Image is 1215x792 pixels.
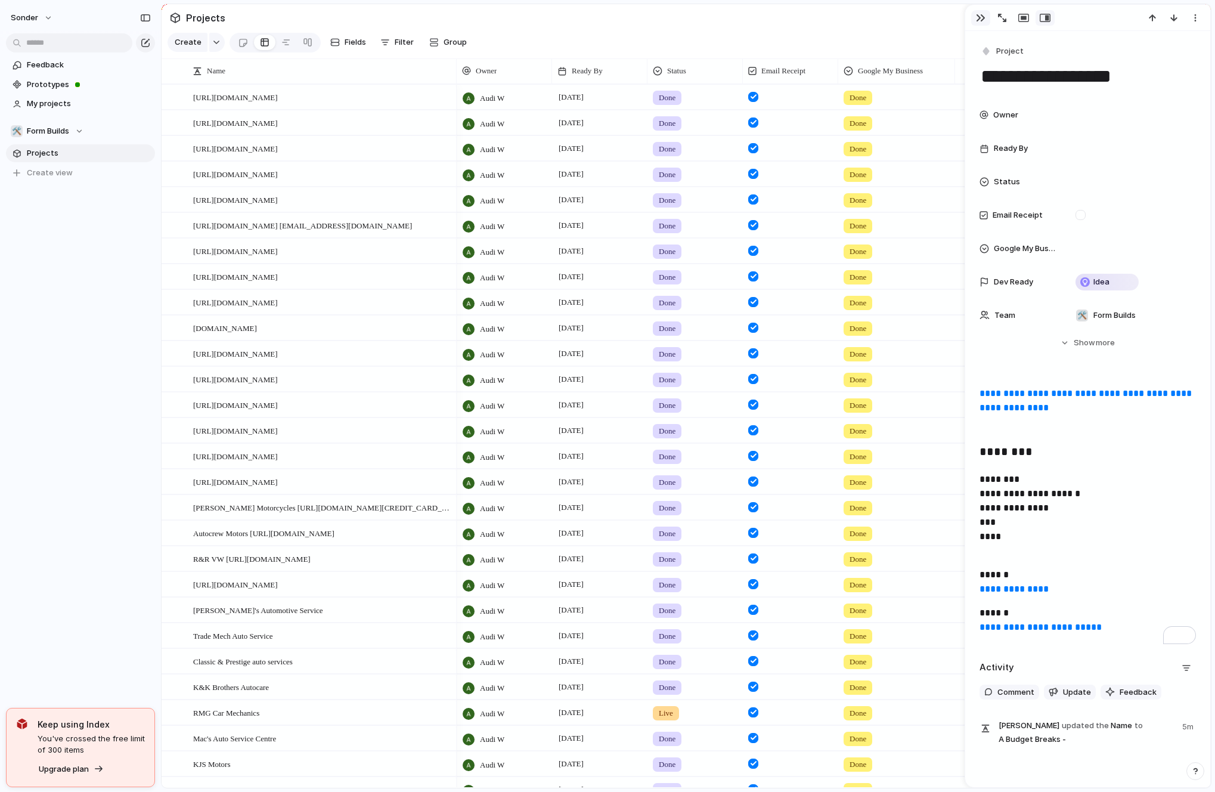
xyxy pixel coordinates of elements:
span: [DATE] [556,449,587,463]
span: Trade Mech Auto Service [193,629,272,642]
span: Form Builds [27,125,69,137]
span: [URL][DOMAIN_NAME] [193,398,278,412]
span: Audi W [480,657,504,669]
a: Projects [6,144,155,162]
span: Name A Budget Breaks - [999,719,1175,745]
span: Done [659,297,675,309]
span: Done [850,323,866,335]
span: Done [850,271,866,283]
button: Feedback [1101,685,1161,700]
span: Done [850,733,866,745]
span: Fields [345,36,366,48]
span: Done [850,348,866,360]
span: Audi W [480,426,504,438]
span: Done [850,451,866,463]
span: Done [659,374,675,386]
span: Audi W [480,92,504,104]
span: Done [850,502,866,514]
button: 🛠️Form Builds [6,122,155,140]
span: Audi W [480,323,504,335]
span: [DATE] [556,731,587,745]
span: [DATE] [556,295,587,310]
span: Done [850,374,866,386]
span: Audi W [480,221,504,233]
span: [DATE] [556,141,587,156]
span: Done [850,630,866,642]
span: Projects [184,7,228,29]
button: sonder [5,8,59,27]
span: Done [659,348,675,360]
span: K&K Brothers Autocare [193,680,269,694]
span: Done [659,425,675,437]
span: Audi W [480,528,504,540]
span: [DATE] [556,552,587,566]
span: Done [850,143,866,155]
span: Done [850,553,866,565]
span: Mac's Auto Service Centre [193,731,276,745]
span: [DATE] [556,526,587,540]
span: [DATE] [556,629,587,643]
button: Comment [980,685,1039,700]
span: Project [996,45,1024,57]
span: Done [850,246,866,258]
span: [DATE] [556,423,587,438]
span: Done [659,553,675,565]
span: Done [659,682,675,694]
span: Done [659,477,675,488]
span: Done [659,733,675,745]
span: [PERSON_NAME]'s Automotive Service [193,603,323,617]
span: Done [850,528,866,540]
button: Fields [326,33,371,52]
span: Upgrade plan [39,763,89,775]
span: [URL][DOMAIN_NAME] [EMAIL_ADDRESS][DOMAIN_NAME] [193,218,412,232]
span: Create view [27,167,73,179]
span: [PERSON_NAME] Motorcycles [URL][DOMAIN_NAME][CREDIT_CARD_NUMBER] [193,500,452,514]
span: Done [659,194,675,206]
span: Done [659,117,675,129]
span: updated the [1062,720,1109,732]
span: Audi W [480,144,504,156]
span: Audi W [480,349,504,361]
span: [DATE] [556,193,587,207]
span: Autocrew Motors [URL][DOMAIN_NAME] [193,526,334,540]
span: Name [207,65,225,77]
span: [URL][DOMAIN_NAME] [193,423,278,437]
span: Projects [27,147,151,159]
span: Done [850,682,866,694]
span: KJS Motors [193,757,231,771]
button: Filter [376,33,419,52]
div: 🛠️ [11,125,23,137]
span: Done [850,579,866,591]
span: [DATE] [556,321,587,335]
span: more [1096,337,1115,349]
span: Audi W [480,708,504,720]
span: Done [850,656,866,668]
span: [DATE] [556,577,587,592]
span: Done [850,707,866,719]
span: Audi W [480,195,504,207]
span: Google My Business [994,243,1056,255]
span: [URL][DOMAIN_NAME] [193,116,278,129]
span: [DATE] [556,244,587,258]
a: Feedback [6,56,155,74]
span: Audi W [480,682,504,694]
span: Audi W [480,400,504,412]
span: [DATE] [556,372,587,386]
span: [URL][DOMAIN_NAME] [193,141,278,155]
span: Update [1063,686,1091,698]
span: Idea [1093,276,1109,288]
span: Done [659,271,675,283]
span: Done [659,400,675,412]
span: [DATE] [556,270,587,284]
span: Done [850,194,866,206]
span: Done [850,297,866,309]
span: Feedback [1120,686,1157,698]
span: [DATE] [556,116,587,130]
span: [DATE] [556,398,587,412]
span: My projects [27,98,151,110]
span: Done [850,477,866,488]
span: sonder [11,12,38,24]
span: Classic & Prestige auto services [193,654,293,668]
button: Group [423,33,473,52]
span: 5m [1182,719,1196,733]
